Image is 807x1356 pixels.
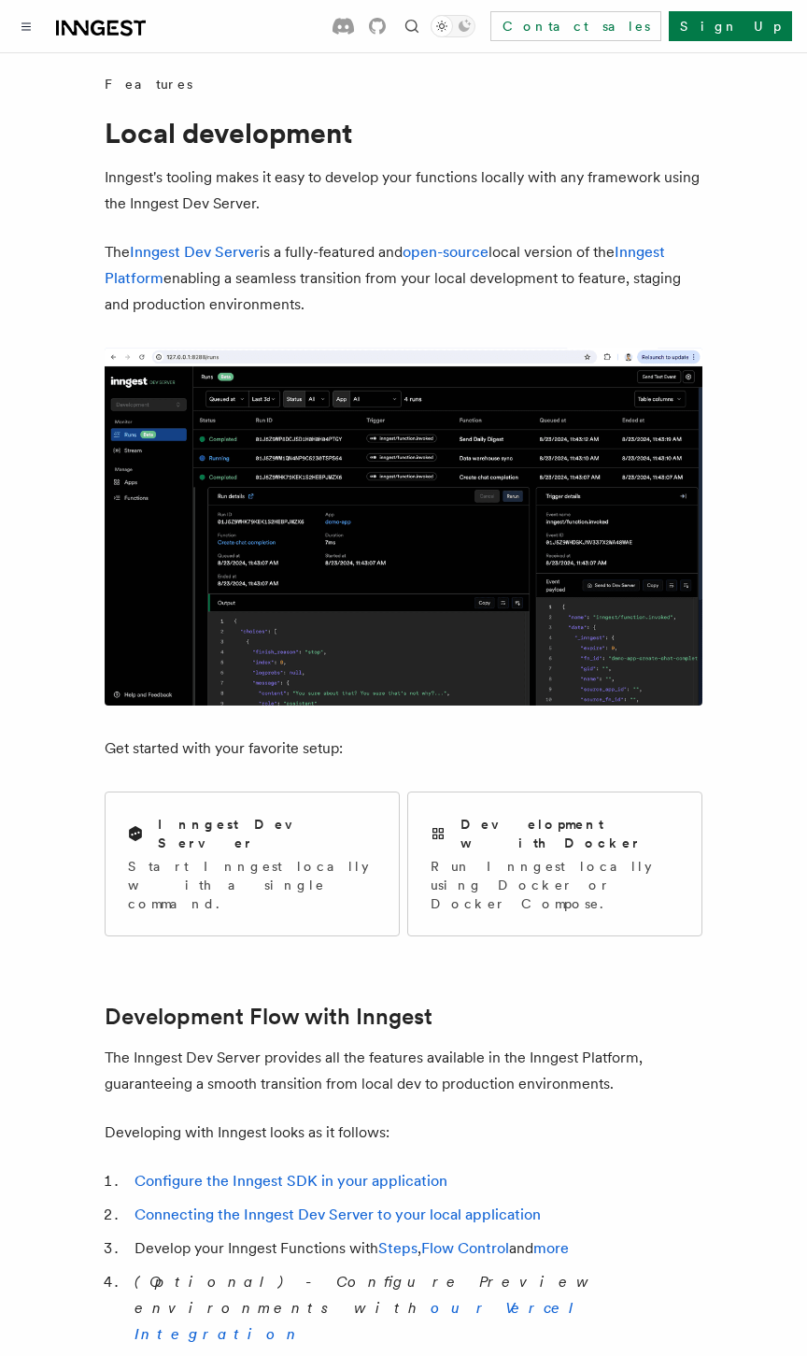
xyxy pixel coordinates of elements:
[431,857,679,913] p: Run Inngest locally using Docker or Docker Compose.
[134,1299,588,1343] a: our Vercel Integration
[158,815,376,852] h2: Inngest Dev Server
[378,1239,418,1257] a: Steps
[134,1172,447,1190] a: Configure the Inngest SDK in your application
[669,11,792,41] a: Sign Up
[460,815,679,852] h2: Development with Docker
[431,15,475,37] button: Toggle dark mode
[105,75,192,93] span: Features
[105,735,702,762] p: Get started with your favorite setup:
[421,1239,509,1257] a: Flow Control
[134,1273,598,1343] em: (Optional) - Configure Preview environments with
[128,857,376,913] p: Start Inngest locally with a single command.
[105,1120,702,1146] p: Developing with Inngest looks as it follows:
[105,239,702,318] p: The is a fully-featured and local version of the enabling a seamless transition from your local d...
[15,15,37,37] button: Toggle navigation
[401,15,423,37] button: Find something...
[105,348,702,706] img: The Inngest Dev Server on the Functions page
[533,1239,569,1257] a: more
[105,164,702,217] p: Inngest's tooling makes it easy to develop your functions locally with any framework using the In...
[105,792,400,936] a: Inngest Dev ServerStart Inngest locally with a single command.
[105,116,702,150] h1: Local development
[407,792,702,936] a: Development with DockerRun Inngest locally using Docker or Docker Compose.
[105,1004,432,1030] a: Development Flow with Inngest
[490,11,661,41] a: Contact sales
[130,243,260,261] a: Inngest Dev Server
[403,243,488,261] a: open-source
[105,1045,702,1097] p: The Inngest Dev Server provides all the features available in the Inngest Platform, guaranteeing ...
[134,1206,541,1223] a: Connecting the Inngest Dev Server to your local application
[129,1235,702,1262] li: Develop your Inngest Functions with , and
